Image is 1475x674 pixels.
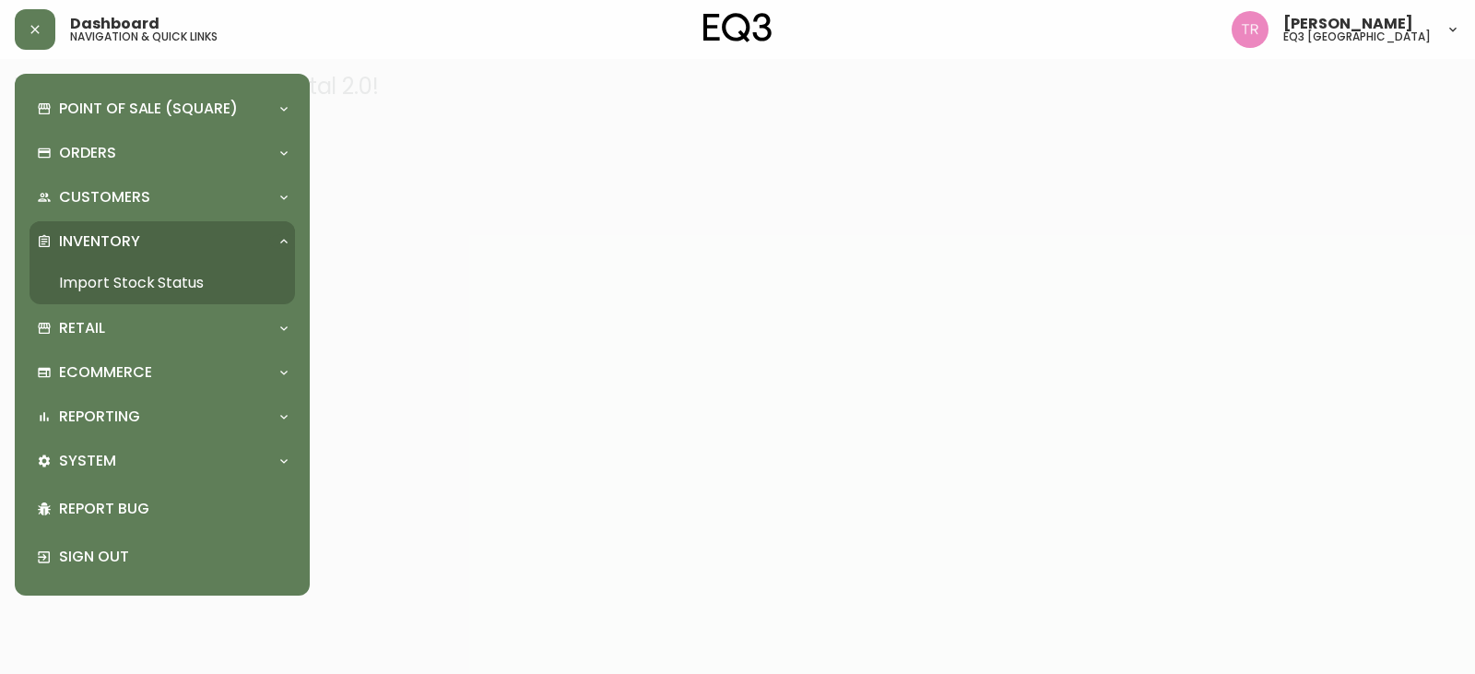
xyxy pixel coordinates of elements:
[29,533,295,581] div: Sign Out
[29,89,295,129] div: Point of Sale (Square)
[703,13,772,42] img: logo
[1232,11,1268,48] img: 214b9049a7c64896e5c13e8f38ff7a87
[29,177,295,218] div: Customers
[29,396,295,437] div: Reporting
[59,499,288,519] p: Report Bug
[29,133,295,173] div: Orders
[59,547,288,567] p: Sign Out
[29,485,295,533] div: Report Bug
[59,231,140,252] p: Inventory
[59,143,116,163] p: Orders
[29,441,295,481] div: System
[59,451,116,471] p: System
[29,308,295,349] div: Retail
[29,262,295,304] a: Import Stock Status
[59,318,105,338] p: Retail
[29,221,295,262] div: Inventory
[59,187,150,207] p: Customers
[59,362,152,383] p: Ecommerce
[70,31,218,42] h5: navigation & quick links
[1283,31,1431,42] h5: eq3 [GEOGRAPHIC_DATA]
[70,17,159,31] span: Dashboard
[59,407,140,427] p: Reporting
[59,99,238,119] p: Point of Sale (Square)
[1283,17,1413,31] span: [PERSON_NAME]
[29,352,295,393] div: Ecommerce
